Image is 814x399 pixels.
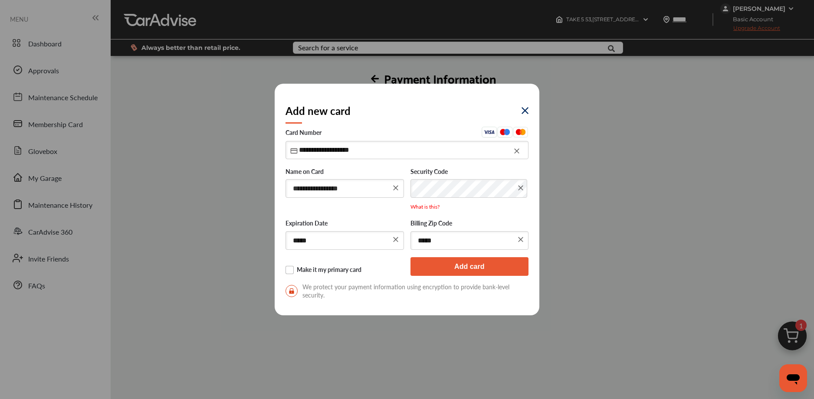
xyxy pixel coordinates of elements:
label: Card Number [286,127,528,140]
img: Mastercard.eb291d48.svg [513,127,528,137]
label: Security Code [410,168,529,177]
label: Billing Zip Code [410,219,529,228]
label: Make it my primary card [286,266,404,275]
p: What is this? [410,203,529,210]
button: Add card [410,257,529,276]
img: Maestro.aa0500b2.svg [497,127,513,137]
img: Visa.45ceafba.svg [482,127,497,137]
h2: Add new card [286,103,351,118]
span: We protect your payment information using encryption to provide bank-level security. [286,283,528,299]
img: eYXu4VuQffQpPoAAAAASUVORK5CYII= [522,107,528,114]
iframe: Button to launch messaging window [779,364,807,392]
img: secure-lock [286,285,298,297]
label: Name on Card [286,168,404,177]
label: Expiration Date [286,219,404,228]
